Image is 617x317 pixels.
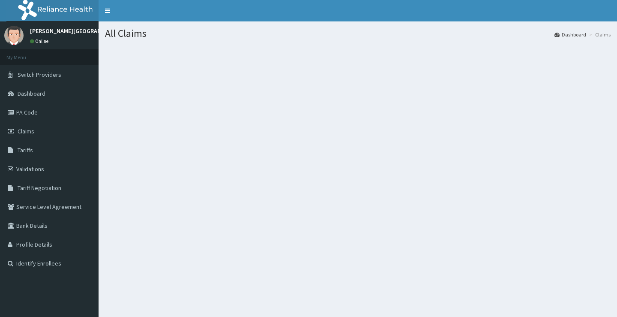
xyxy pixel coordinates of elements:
[18,184,61,192] span: Tariff Negotiation
[554,31,586,38] a: Dashboard
[30,28,129,34] p: [PERSON_NAME][GEOGRAPHIC_DATA]
[18,146,33,154] span: Tariffs
[105,28,611,39] h1: All Claims
[4,26,24,45] img: User Image
[18,71,61,78] span: Switch Providers
[18,127,34,135] span: Claims
[18,90,45,97] span: Dashboard
[30,38,51,44] a: Online
[587,31,611,38] li: Claims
